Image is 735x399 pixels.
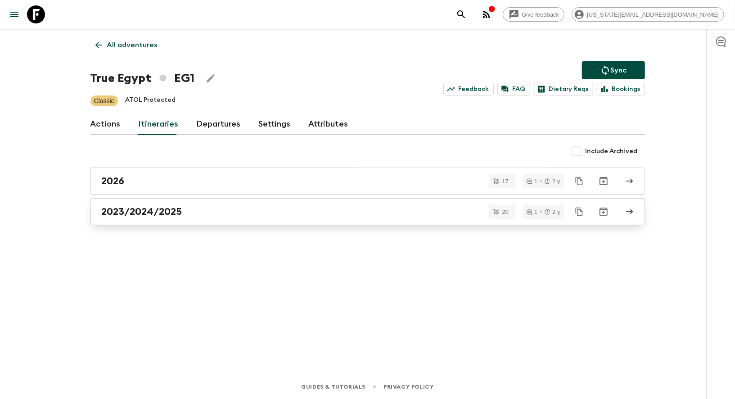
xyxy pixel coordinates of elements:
[527,178,537,184] div: 1
[517,11,564,18] span: Give feedback
[527,209,537,215] div: 1
[90,36,162,54] a: All adventures
[496,209,514,215] span: 20
[586,147,638,156] span: Include Archived
[452,5,470,23] button: search adventures
[503,7,564,22] a: Give feedback
[571,173,587,189] button: Duplicate
[90,69,194,87] h1: True Egypt EG1
[545,178,560,184] div: 2 y
[597,83,645,95] a: Bookings
[107,40,158,50] p: All adventures
[90,198,645,225] a: 2023/2024/2025
[90,168,645,195] a: 2026
[90,113,121,135] a: Actions
[301,382,365,392] a: Guides & Tutorials
[102,175,125,187] h2: 2026
[102,206,182,218] h2: 2023/2024/2025
[94,96,114,105] p: Classic
[383,382,433,392] a: Privacy Policy
[582,61,645,79] button: Sync adventure departures to the booking engine
[595,203,613,221] button: Archive
[259,113,291,135] a: Settings
[572,7,724,22] div: [US_STATE][EMAIL_ADDRESS][DOMAIN_NAME]
[202,69,220,87] button: Edit Adventure Title
[545,209,560,215] div: 2 y
[496,178,514,184] span: 17
[443,83,494,95] a: Feedback
[534,83,593,95] a: Dietary Reqs
[139,113,179,135] a: Itineraries
[595,172,613,190] button: Archive
[125,95,176,106] p: ATOL Protected
[5,5,23,23] button: menu
[309,113,348,135] a: Attributes
[197,113,241,135] a: Departures
[611,65,627,76] p: Sync
[497,83,530,95] a: FAQ
[571,204,587,220] button: Duplicate
[582,11,724,18] span: [US_STATE][EMAIL_ADDRESS][DOMAIN_NAME]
